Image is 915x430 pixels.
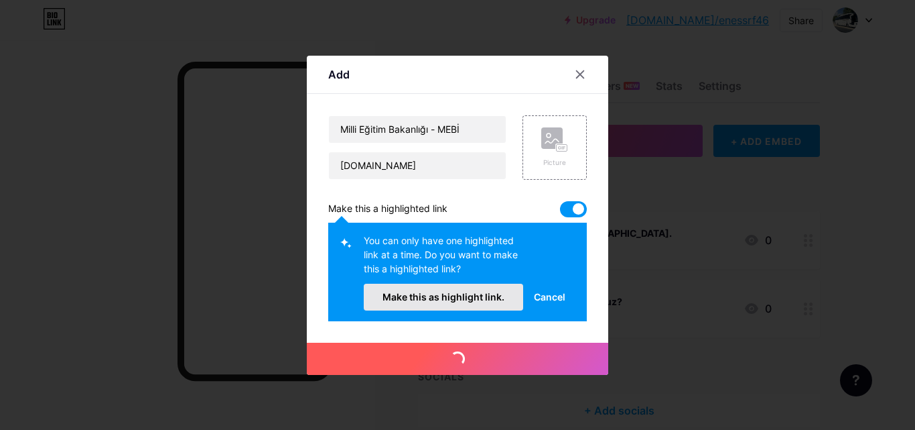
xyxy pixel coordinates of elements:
[364,284,523,311] button: Make this as highlight link.
[382,291,504,303] span: Make this as highlight link.
[541,158,568,168] div: Picture
[328,201,447,217] div: Make this a highlighted link
[364,233,523,284] div: You can only have one highlighted link at a time. Do you want to make this a highlighted link?
[329,116,506,143] input: Title
[534,290,565,304] span: Cancel
[329,152,506,179] input: URL
[328,66,350,83] div: Add
[523,284,576,311] button: Cancel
